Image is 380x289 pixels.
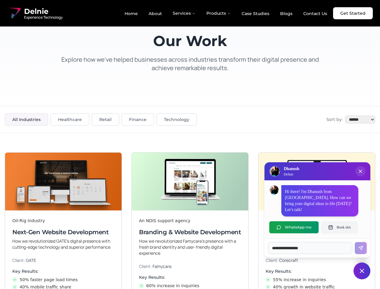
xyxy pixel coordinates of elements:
[355,166,366,176] button: Close chat popup
[12,268,114,274] h4: Key Results:
[275,8,297,19] a: Blogs
[266,277,368,283] li: 55% increase in inquiries
[120,7,332,19] nav: Main
[284,166,299,172] h3: Dhanush
[153,263,171,269] span: Famycare
[132,153,248,210] img: Branding & Website Development
[269,221,319,233] button: WhatsApp me
[55,34,325,48] h1: Our Work
[321,221,358,233] button: Book slot
[139,228,241,236] h3: Branding & Website Development
[139,238,241,256] p: How we revolutionized Famycare’s presence with a fresh brand identity and user-friendly digital e...
[168,7,200,19] button: Services
[12,238,114,250] p: How we revolutionized GATE’s digital presence with cutting-edge technology and superior performance
[144,8,167,19] a: About
[270,185,279,194] img: Dhanush
[12,218,114,224] div: Oil-Rig Industry
[12,257,114,263] p: Client:
[24,7,63,16] span: Delnie
[7,6,63,20] a: Delnie Logo Full
[12,228,114,236] h3: Next-Gen Website Development
[51,113,89,126] button: Healthcare
[354,263,370,279] button: Close chat
[139,274,241,280] h4: Key Results:
[285,189,355,213] p: Hi there! I'm Dhanush from [GEOGRAPHIC_DATA]. How can we bring your digital ideas to life [DATE]?...
[156,113,197,126] button: Technology
[122,113,154,126] button: Finance
[7,6,22,20] img: Delnie Logo
[5,153,122,210] img: Next-Gen Website Development
[139,263,241,269] p: Client:
[333,7,373,19] a: Get Started
[202,7,236,19] button: Products
[24,15,63,20] span: Experience Technology
[298,8,332,19] a: Contact Us
[326,117,343,123] span: Sort by:
[237,8,274,19] a: Case Studies
[284,172,299,177] p: Delnie
[55,55,325,72] p: Explore how we've helped businesses across industries transform their digital presence and achiev...
[92,113,119,126] button: Retail
[139,283,241,289] li: 60% increase in inquiries
[26,257,36,263] span: GATE
[12,277,114,283] li: 50% faster page load times
[270,166,280,176] img: Delnie Logo
[120,8,143,19] a: Home
[258,153,375,210] img: Digital & Brand Revamp
[5,113,48,126] button: All Industries
[139,218,241,224] div: An NDIS support agency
